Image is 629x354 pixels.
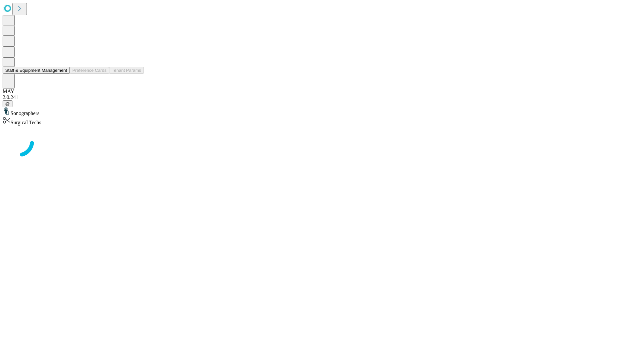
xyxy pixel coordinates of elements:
[3,107,626,116] div: Sonographers
[3,94,626,100] div: 2.0.241
[3,100,12,107] button: @
[70,67,109,74] button: Preference Cards
[3,116,626,126] div: Surgical Techs
[5,101,10,106] span: @
[109,67,144,74] button: Tenant Params
[3,88,626,94] div: MAY
[3,67,70,74] button: Staff & Equipment Management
